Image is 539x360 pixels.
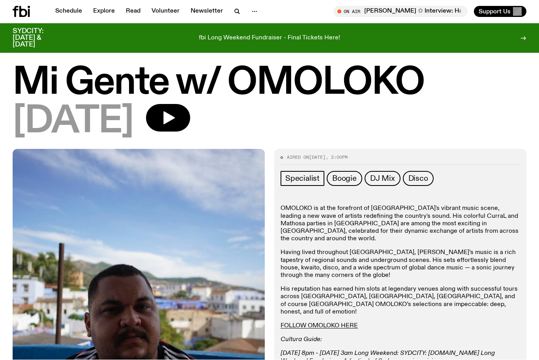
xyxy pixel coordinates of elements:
p: OMOLOKO is at the forefront of [GEOGRAPHIC_DATA]'s vibrant music scene, leading a new wave of art... [281,205,520,243]
a: Explore [88,6,120,17]
a: Newsletter [186,6,228,17]
em: Cultura Guide: [281,337,322,343]
span: Disco [408,174,428,183]
p: His reputation has earned him slots at legendary venues along with successful tours across [GEOGR... [281,286,520,316]
a: Boogie [327,171,362,186]
a: FOLLOW OMOLOKO HERE [281,323,358,329]
a: DJ Mix [365,171,401,186]
a: Volunteer [147,6,184,17]
h3: SYDCITY: [DATE] & [DATE] [13,28,63,48]
span: Support Us [479,8,511,15]
span: Boogie [332,174,357,183]
span: , 2:00pm [326,154,348,161]
a: Disco [403,171,434,186]
h1: Mi Gente w/ OMOLOKO [13,66,526,101]
p: Having lived throughout [GEOGRAPHIC_DATA], [PERSON_NAME]’s music is a rich tapestry of regional s... [281,249,520,280]
span: DJ Mix [370,174,395,183]
span: Aired on [287,154,309,161]
span: [DATE] [13,104,133,140]
button: On AirArvos with [PERSON_NAME] ✩ Interview: Hatchie [333,6,468,17]
a: Read [121,6,145,17]
span: [DATE] [309,154,326,161]
a: Schedule [51,6,87,17]
a: Specialist [281,171,324,186]
span: Specialist [285,174,320,183]
button: Support Us [474,6,526,17]
p: fbi Long Weekend Fundraiser - Final Tickets Here! [199,35,340,42]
